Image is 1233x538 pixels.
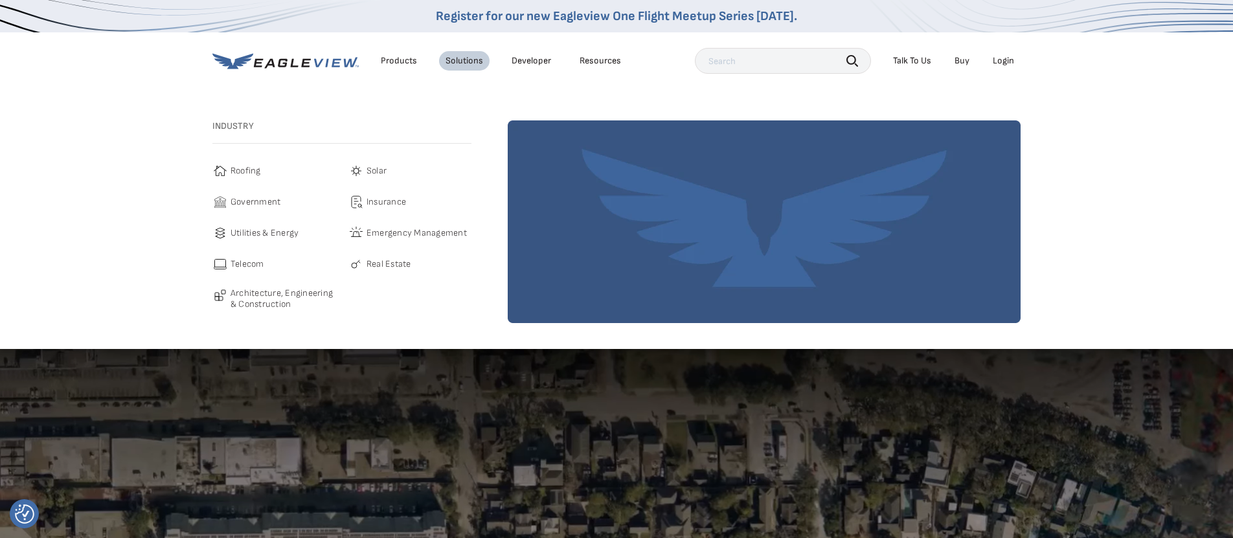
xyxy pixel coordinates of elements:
[231,225,299,241] span: Utilities & Energy
[15,504,34,524] img: Revisit consent button
[348,256,364,272] img: real-estate-icon.svg
[512,55,551,67] a: Developer
[367,256,411,272] span: Real Estate
[212,120,471,132] h3: Industry
[212,194,335,210] a: Government
[367,194,406,210] span: Insurance
[508,120,1021,323] img: solutions-default-image-1.webp
[212,287,335,310] a: Architecture, Engineering & Construction
[212,256,335,272] a: Telecom
[348,225,471,241] a: Emergency Management
[367,225,467,241] span: Emergency Management
[348,194,364,210] img: insurance-icon.svg
[446,55,483,67] div: Solutions
[231,163,261,179] span: Roofing
[893,55,931,67] div: Talk To Us
[212,194,228,210] img: government-icon.svg
[231,287,335,310] span: Architecture, Engineering & Construction
[212,287,228,303] img: architecture-icon.svg
[15,504,34,524] button: Consent Preferences
[231,194,280,210] span: Government
[348,163,471,179] a: Solar
[212,256,228,272] img: telecom-icon.svg
[212,163,335,179] a: Roofing
[348,225,364,241] img: emergency-icon.svg
[367,163,387,179] span: Solar
[348,256,471,272] a: Real Estate
[695,48,871,74] input: Search
[212,225,335,241] a: Utilities & Energy
[348,194,471,210] a: Insurance
[381,55,417,67] div: Products
[212,225,228,241] img: utilities-icon.svg
[231,256,264,272] span: Telecom
[436,8,797,24] a: Register for our new Eagleview One Flight Meetup Series [DATE].
[955,55,969,67] a: Buy
[212,163,228,179] img: roofing-icon.svg
[993,55,1014,67] div: Login
[348,163,364,179] img: solar-icon.svg
[580,55,621,67] div: Resources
